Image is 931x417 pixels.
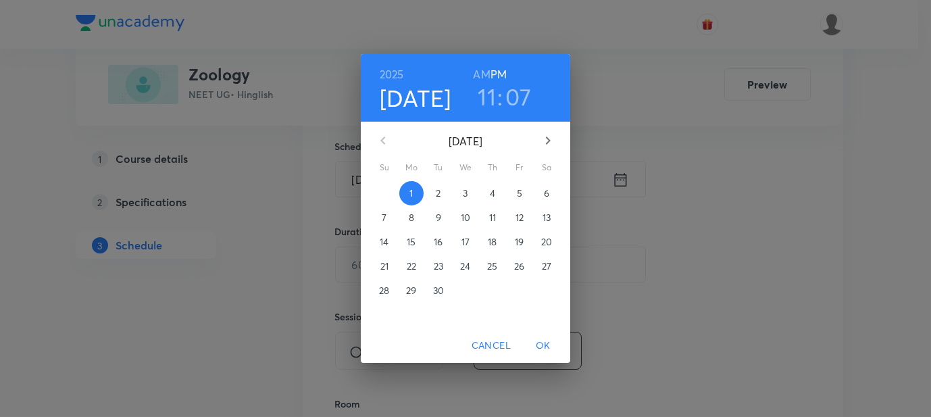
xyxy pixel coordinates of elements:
button: PM [490,65,507,84]
button: 26 [507,254,532,278]
span: OK [527,337,559,354]
p: 25 [487,260,497,273]
button: 6 [534,181,559,205]
p: 12 [515,211,524,224]
button: 07 [505,82,532,111]
button: OK [522,333,565,358]
span: Th [480,161,505,174]
button: 21 [372,254,397,278]
p: 30 [433,284,444,297]
button: 20 [534,230,559,254]
p: 29 [406,284,416,297]
p: 26 [514,260,524,273]
p: 13 [543,211,551,224]
p: 23 [434,260,443,273]
button: 9 [426,205,451,230]
span: Fr [507,161,532,174]
button: 7 [372,205,397,230]
p: 18 [488,235,497,249]
button: 2025 [380,65,404,84]
h3: : [497,82,503,111]
button: 25 [480,254,505,278]
button: 1 [399,181,424,205]
button: 18 [480,230,505,254]
button: AM [473,65,490,84]
button: 10 [453,205,478,230]
p: [DATE] [399,133,532,149]
p: 10 [461,211,470,224]
button: [DATE] [380,84,451,112]
p: 24 [460,260,470,273]
button: 22 [399,254,424,278]
p: 6 [544,187,549,200]
span: Mo [399,161,424,174]
span: We [453,161,478,174]
button: 16 [426,230,451,254]
p: 22 [407,260,416,273]
button: 29 [399,278,424,303]
button: 19 [507,230,532,254]
p: 7 [382,211,386,224]
button: 11 [480,205,505,230]
button: Cancel [466,333,516,358]
button: 4 [480,181,505,205]
p: 28 [379,284,389,297]
button: 30 [426,278,451,303]
button: 8 [399,205,424,230]
button: 24 [453,254,478,278]
p: 3 [463,187,468,200]
button: 14 [372,230,397,254]
p: 9 [436,211,441,224]
span: Tu [426,161,451,174]
span: Su [372,161,397,174]
button: 12 [507,205,532,230]
p: 17 [461,235,470,249]
p: 19 [515,235,524,249]
p: 5 [517,187,522,200]
p: 1 [409,187,413,200]
p: 27 [542,260,551,273]
p: 16 [434,235,443,249]
p: 20 [541,235,552,249]
button: 13 [534,205,559,230]
button: 11 [478,82,496,111]
button: 5 [507,181,532,205]
span: Sa [534,161,559,174]
button: 23 [426,254,451,278]
p: 2 [436,187,441,200]
p: 11 [489,211,496,224]
p: 14 [380,235,388,249]
button: 2 [426,181,451,205]
span: Cancel [472,337,511,354]
p: 21 [380,260,388,273]
button: 28 [372,278,397,303]
button: 27 [534,254,559,278]
p: 15 [407,235,416,249]
p: 8 [409,211,414,224]
button: 3 [453,181,478,205]
p: 4 [490,187,495,200]
button: 15 [399,230,424,254]
button: 17 [453,230,478,254]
